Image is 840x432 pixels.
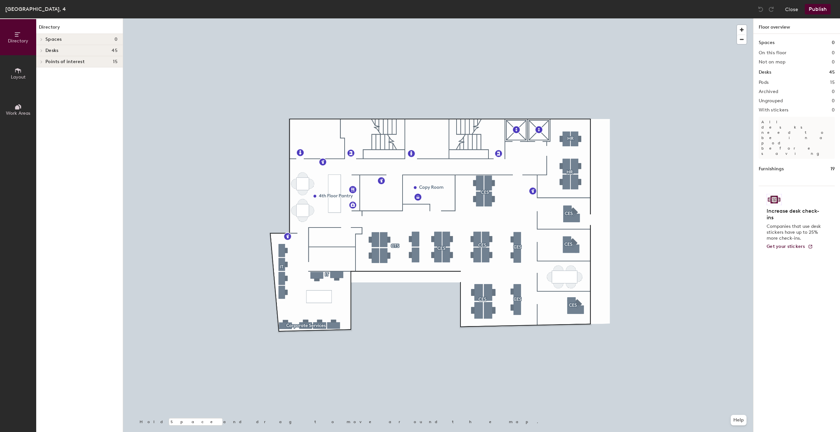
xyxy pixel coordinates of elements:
[113,59,118,64] span: 15
[759,98,783,104] h2: Ungrouped
[832,60,835,65] h2: 0
[759,50,787,56] h2: On this floor
[767,208,823,221] h4: Increase desk check-ins
[759,60,785,65] h2: Not on map
[115,37,118,42] span: 0
[832,89,835,94] h2: 0
[832,50,835,56] h2: 0
[767,244,813,250] a: Get your stickers
[832,98,835,104] h2: 0
[759,117,835,159] p: All desks need to be in a pod before saving
[45,37,62,42] span: Spaces
[805,4,831,14] button: Publish
[759,69,771,76] h1: Desks
[759,108,789,113] h2: With stickers
[36,24,123,34] h1: Directory
[759,39,774,46] h1: Spaces
[11,74,26,80] span: Layout
[768,6,774,12] img: Redo
[8,38,28,44] span: Directory
[829,69,835,76] h1: 45
[6,110,30,116] span: Work Areas
[832,108,835,113] h2: 0
[767,244,805,249] span: Get your stickers
[759,89,778,94] h2: Archived
[767,224,823,241] p: Companies that use desk stickers have up to 25% more check-ins.
[45,59,85,64] span: Points of interest
[759,80,769,85] h2: Pods
[785,4,798,14] button: Close
[45,48,58,53] span: Desks
[767,194,782,205] img: Sticker logo
[830,80,835,85] h2: 15
[753,18,840,34] h1: Floor overview
[5,5,66,13] div: [GEOGRAPHIC_DATA], 4
[757,6,764,12] img: Undo
[112,48,118,53] span: 45
[832,39,835,46] h1: 0
[759,165,784,173] h1: Furnishings
[830,165,835,173] h1: 19
[731,415,747,425] button: Help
